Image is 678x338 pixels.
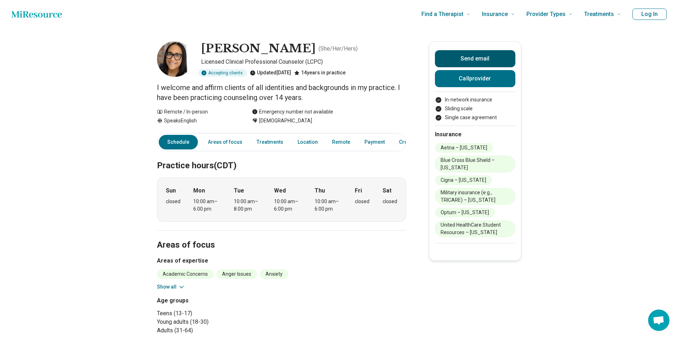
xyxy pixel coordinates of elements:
div: 10:00 am – 6:00 pm [193,198,221,213]
p: Licensed Clinical Professional Counselor (LCPC) [201,58,406,66]
li: Anxiety [260,269,288,279]
li: United HealthCare Student Resources – [US_STATE] [435,220,515,237]
div: 14 years in practice [294,69,346,77]
div: closed [383,198,397,205]
strong: Wed [274,186,286,195]
a: Areas of focus [204,135,247,149]
strong: Sun [166,186,176,195]
div: Remote / In-person [157,108,238,116]
div: 10:00 am – 8:00 pm [234,198,261,213]
li: Sliding scale [435,105,515,112]
ul: Payment options [435,96,515,121]
strong: Tue [234,186,244,195]
button: Log In [632,9,667,20]
strong: Thu [315,186,325,195]
li: Anger Issues [216,269,257,279]
h2: Areas of focus [157,222,406,251]
div: Updated [DATE] [250,69,291,77]
li: Blue Cross Blue Shield – [US_STATE] [435,155,515,173]
li: Academic Concerns [157,269,214,279]
strong: Sat [383,186,391,195]
h2: Insurance [435,130,515,139]
span: [DEMOGRAPHIC_DATA] [259,117,312,125]
strong: Fri [355,186,362,195]
a: Open chat [648,310,669,331]
span: Find a Therapist [421,9,463,19]
a: Credentials [395,135,430,149]
li: Single case agreement [435,114,515,121]
p: ( She/Her/Hers ) [319,44,358,53]
div: Speaks English [157,117,238,125]
h3: Areas of expertise [157,257,406,265]
strong: Mon [193,186,205,195]
h2: Practice hours (CDT) [157,143,406,172]
div: closed [166,198,180,205]
li: Aetna – [US_STATE] [435,143,493,153]
button: Send email [435,50,515,67]
li: Young adults (18-30) [157,318,279,326]
div: 10:00 am – 6:00 pm [274,198,301,213]
div: 10:00 am – 6:00 pm [315,198,342,213]
li: Military insurance (e.g., TRICARE) – [US_STATE] [435,188,515,205]
li: Teens (13-17) [157,309,279,318]
span: Provider Types [526,9,566,19]
li: In-network insurance [435,96,515,104]
button: Show all [157,283,185,291]
a: Treatments [252,135,288,149]
div: Accepting clients [198,69,247,77]
a: Home page [11,7,62,21]
h3: Age groups [157,296,279,305]
span: Treatments [584,9,614,19]
a: Location [293,135,322,149]
a: Payment [360,135,389,149]
img: Tiffany Evans, Licensed Clinical Professional Counselor (LCPC) [157,41,193,77]
div: closed [355,198,369,205]
li: Optum – [US_STATE] [435,208,495,217]
button: Callprovider [435,70,515,87]
a: Schedule [159,135,198,149]
span: Insurance [482,9,508,19]
div: When does the program meet? [157,178,406,222]
h1: [PERSON_NAME] [201,41,316,56]
div: Emergency number not available [252,108,333,116]
li: Adults (31-64) [157,326,279,335]
li: Cigna – [US_STATE] [435,175,492,185]
p: I welcome and affirm clients of all identities and backgrounds in my practice. I have been practi... [157,83,406,102]
a: Remote [328,135,354,149]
